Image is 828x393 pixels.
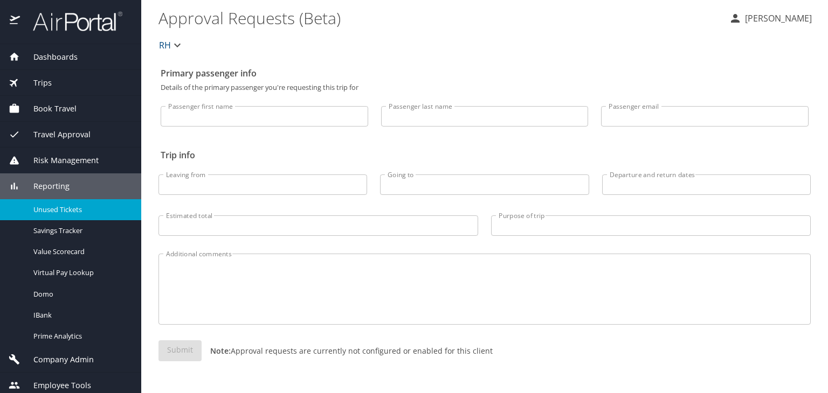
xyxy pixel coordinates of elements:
[742,12,812,25] p: [PERSON_NAME]
[20,103,77,115] span: Book Travel
[20,155,99,166] span: Risk Management
[20,380,91,391] span: Employee Tools
[161,65,809,82] h2: Primary passenger info
[20,180,70,192] span: Reporting
[20,51,78,63] span: Dashboards
[724,9,816,28] button: [PERSON_NAME]
[10,11,21,32] img: icon-airportal.png
[161,146,809,164] h2: Trip info
[154,34,189,56] button: RH
[33,268,128,278] span: Virtual Pay Lookup
[20,129,91,141] span: Travel Approval
[161,84,809,91] p: Details of the primary passenger you're requesting this trip for
[202,345,493,356] p: Approval requests are currently not configured or enabled for this client
[158,1,720,34] h1: Approval Requests (Beta)
[159,38,171,53] span: RH
[33,289,128,299] span: Domo
[210,346,231,356] strong: Note:
[20,77,52,89] span: Trips
[21,11,122,32] img: airportal-logo.png
[20,354,94,366] span: Company Admin
[33,310,128,320] span: IBank
[33,205,128,215] span: Unused Tickets
[33,247,128,257] span: Value Scorecard
[33,331,128,341] span: Prime Analytics
[33,226,128,236] span: Savings Tracker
